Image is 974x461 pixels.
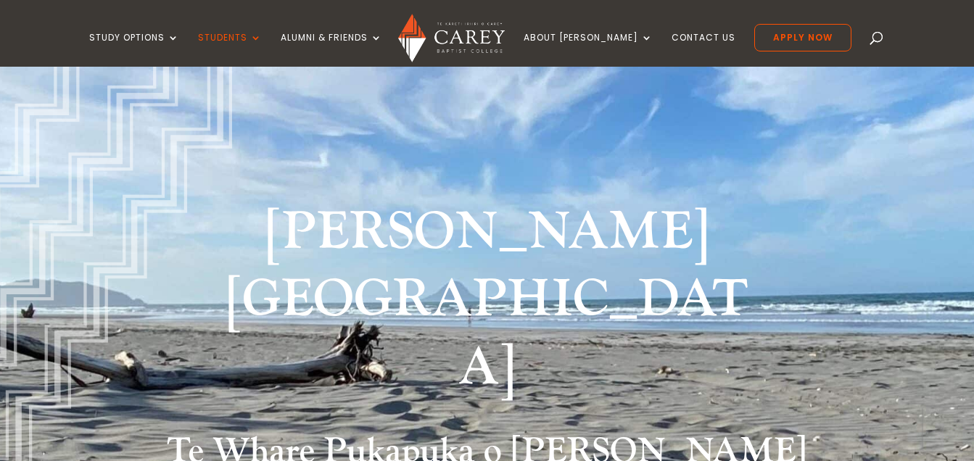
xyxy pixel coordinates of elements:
[524,33,653,67] a: About [PERSON_NAME]
[754,24,851,51] a: Apply Now
[89,33,179,67] a: Study Options
[672,33,735,67] a: Contact Us
[398,14,505,62] img: Carey Baptist College
[281,33,382,67] a: Alumni & Friends
[198,33,262,67] a: Students
[215,199,759,410] h1: [PERSON_NAME][GEOGRAPHIC_DATA]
